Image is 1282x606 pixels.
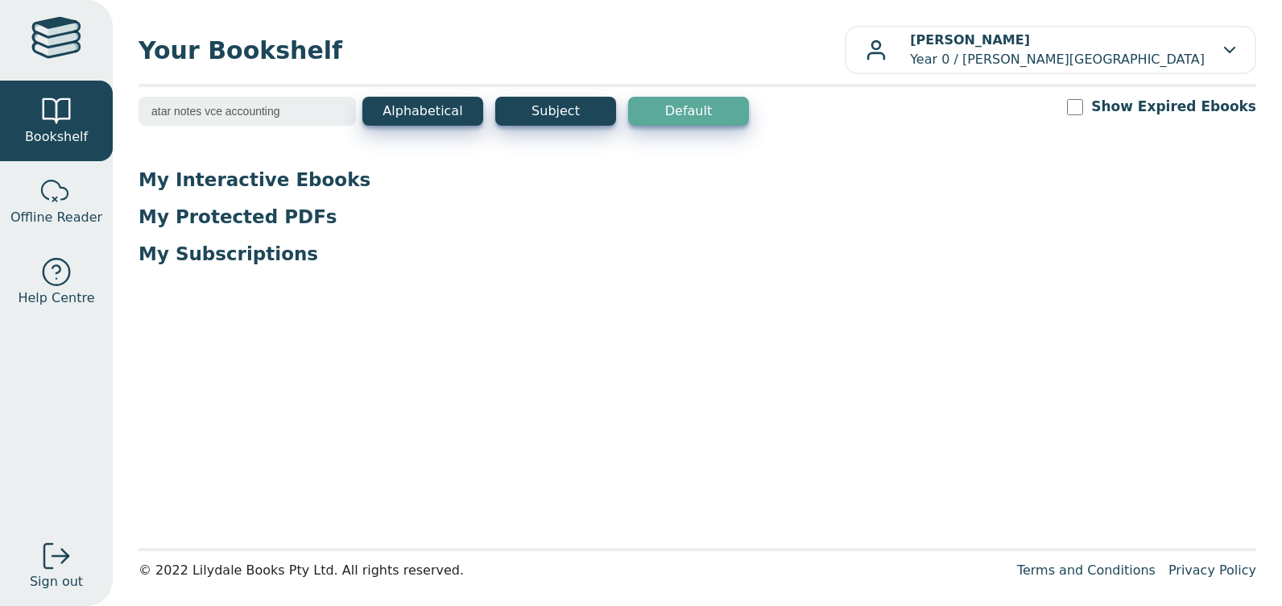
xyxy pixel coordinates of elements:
[910,32,1030,48] b: [PERSON_NAME]
[139,97,356,126] input: Search bookshelf (E.g: psychology)
[1091,97,1256,117] label: Show Expired Ebooks
[1017,562,1156,578] a: Terms and Conditions
[910,31,1205,69] p: Year 0 / [PERSON_NAME][GEOGRAPHIC_DATA]
[1168,562,1256,578] a: Privacy Policy
[18,288,94,308] span: Help Centre
[628,97,749,126] button: Default
[30,572,83,591] span: Sign out
[139,32,845,68] span: Your Bookshelf
[139,561,1004,580] div: © 2022 Lilydale Books Pty Ltd. All rights reserved.
[845,26,1256,74] button: [PERSON_NAME]Year 0 / [PERSON_NAME][GEOGRAPHIC_DATA]
[139,168,1256,192] p: My Interactive Ebooks
[139,205,1256,229] p: My Protected PDFs
[25,127,88,147] span: Bookshelf
[10,208,102,227] span: Offline Reader
[362,97,483,126] button: Alphabetical
[495,97,616,126] button: Subject
[139,242,1256,266] p: My Subscriptions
